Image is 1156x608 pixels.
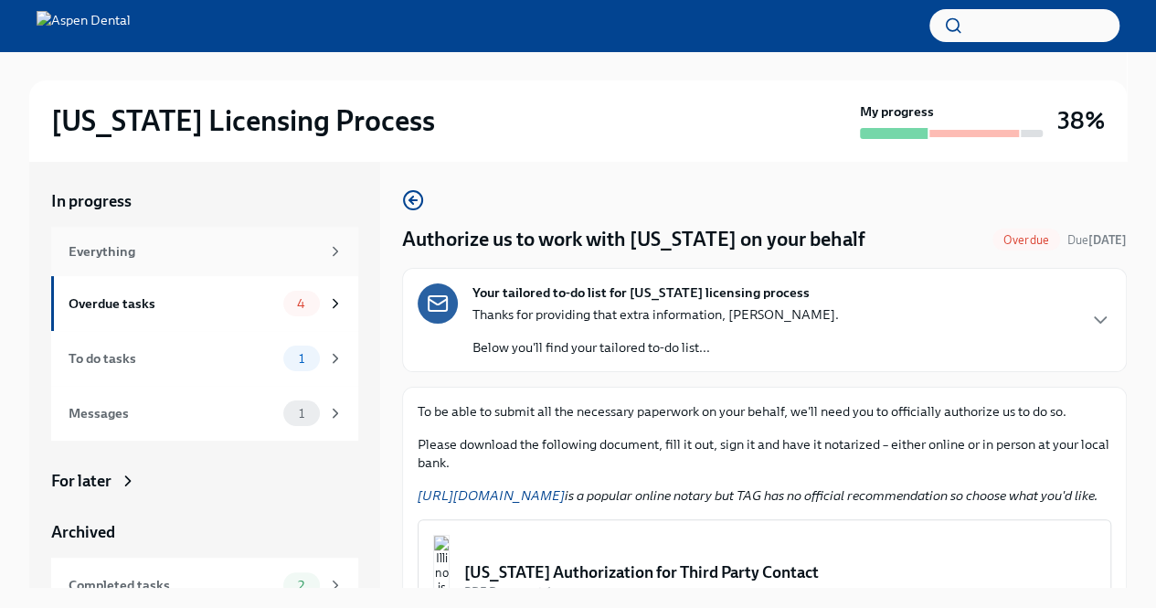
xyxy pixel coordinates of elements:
[472,338,839,357] p: Below you'll find your tailored to-do list...
[472,305,839,324] p: Thanks for providing that extra information, [PERSON_NAME].
[51,331,358,386] a: To do tasks1
[51,276,358,331] a: Overdue tasks4
[51,470,111,492] div: For later
[51,470,358,492] a: For later
[286,297,316,311] span: 4
[288,407,315,421] span: 1
[1067,233,1127,247] span: Due
[418,487,1098,504] em: is a popular online notary but TAG has no official recommendation so choose what you'd like.
[69,293,276,314] div: Overdue tasks
[69,348,276,368] div: To do tasks
[418,435,1111,472] p: Please download the following document, fill it out, sign it and have it notarized – either onlin...
[464,583,1096,601] div: PDF Document • 1 pages
[1067,231,1127,249] span: September 17th, 2025 10:00
[1088,233,1127,247] strong: [DATE]
[472,283,810,302] strong: Your tailored to-do list for [US_STATE] licensing process
[418,402,1111,421] p: To be able to submit all the necessary paperwork on your behalf, we'll need you to officially aut...
[860,102,934,121] strong: My progress
[69,575,276,595] div: Completed tasks
[51,190,358,212] a: In progress
[464,561,1096,583] div: [US_STATE] Authorization for Third Party Contact
[1057,104,1105,137] h3: 38%
[51,227,358,276] a: Everything
[402,226,865,253] h4: Authorize us to work with [US_STATE] on your behalf
[418,487,565,504] a: [URL][DOMAIN_NAME]
[69,403,276,423] div: Messages
[992,233,1060,247] span: Overdue
[51,386,358,441] a: Messages1
[51,521,358,543] a: Archived
[69,241,320,261] div: Everything
[37,11,131,40] img: Aspen Dental
[51,102,435,139] h2: [US_STATE] Licensing Process
[288,352,315,366] span: 1
[287,579,315,592] span: 2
